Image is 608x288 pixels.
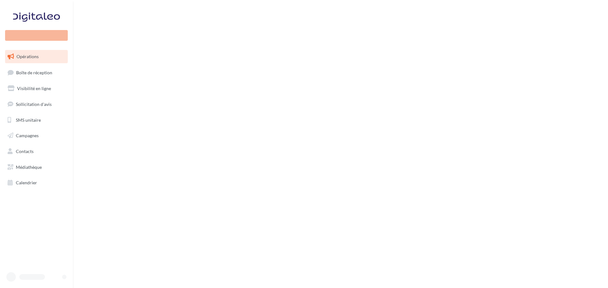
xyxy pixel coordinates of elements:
span: Contacts [16,149,34,154]
a: Contacts [4,145,69,158]
span: SMS unitaire [16,117,41,122]
span: Boîte de réception [16,70,52,75]
a: Calendrier [4,176,69,189]
span: Opérations [16,54,39,59]
div: Nouvelle campagne [5,30,68,41]
a: Médiathèque [4,161,69,174]
span: Visibilité en ligne [17,86,51,91]
a: Campagnes [4,129,69,142]
span: Campagnes [16,133,39,138]
a: Opérations [4,50,69,63]
span: Médiathèque [16,164,42,170]
span: Sollicitation d'avis [16,101,52,107]
a: Visibilité en ligne [4,82,69,95]
a: SMS unitaire [4,113,69,127]
a: Sollicitation d'avis [4,98,69,111]
span: Calendrier [16,180,37,185]
a: Boîte de réception [4,66,69,79]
